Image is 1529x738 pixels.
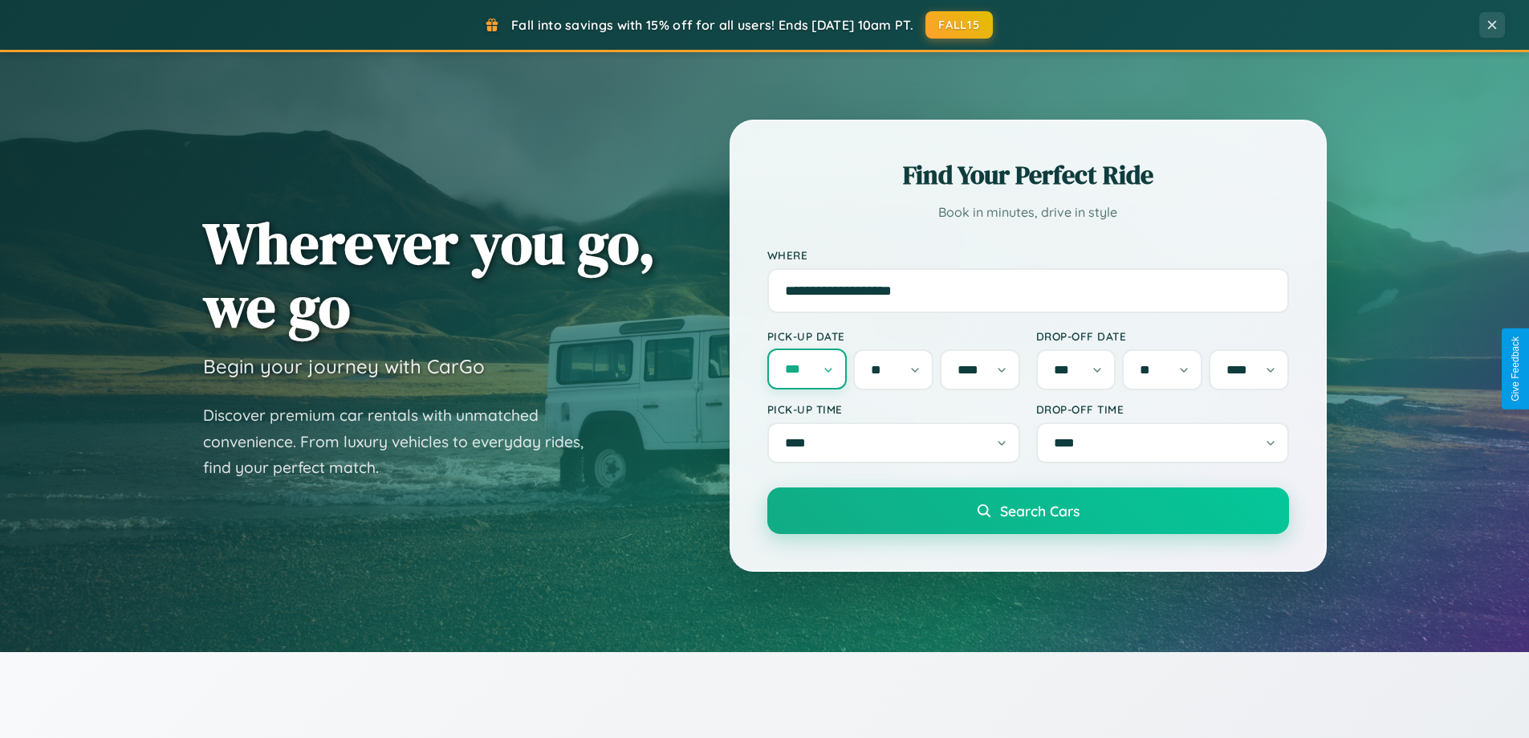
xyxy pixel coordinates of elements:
[1036,329,1289,343] label: Drop-off Date
[203,354,485,378] h3: Begin your journey with CarGo
[511,17,913,33] span: Fall into savings with 15% off for all users! Ends [DATE] 10am PT.
[1036,402,1289,416] label: Drop-off Time
[767,248,1289,262] label: Where
[767,201,1289,224] p: Book in minutes, drive in style
[767,487,1289,534] button: Search Cars
[925,11,993,39] button: FALL15
[1000,502,1080,520] span: Search Cars
[767,402,1020,416] label: Pick-up Time
[203,402,604,481] p: Discover premium car rentals with unmatched convenience. From luxury vehicles to everyday rides, ...
[767,329,1020,343] label: Pick-up Date
[1510,336,1521,402] div: Give Feedback
[767,157,1289,193] h2: Find Your Perfect Ride
[203,211,656,338] h1: Wherever you go, we go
